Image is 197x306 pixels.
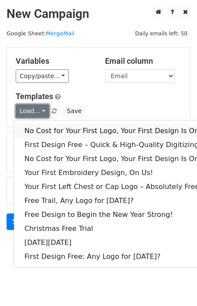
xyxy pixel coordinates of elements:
[16,69,69,83] a: Copy/paste...
[16,56,92,66] h5: Variables
[16,104,49,118] a: Load...
[7,7,190,21] h2: New Campaign
[105,56,181,66] h5: Email column
[63,104,85,118] button: Save
[16,92,53,101] a: Templates
[46,30,75,37] a: MergeMail
[132,30,190,37] a: Daily emails left: 50
[7,213,35,230] a: Send
[132,29,190,38] span: Daily emails left: 50
[7,30,75,37] small: Google Sheet:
